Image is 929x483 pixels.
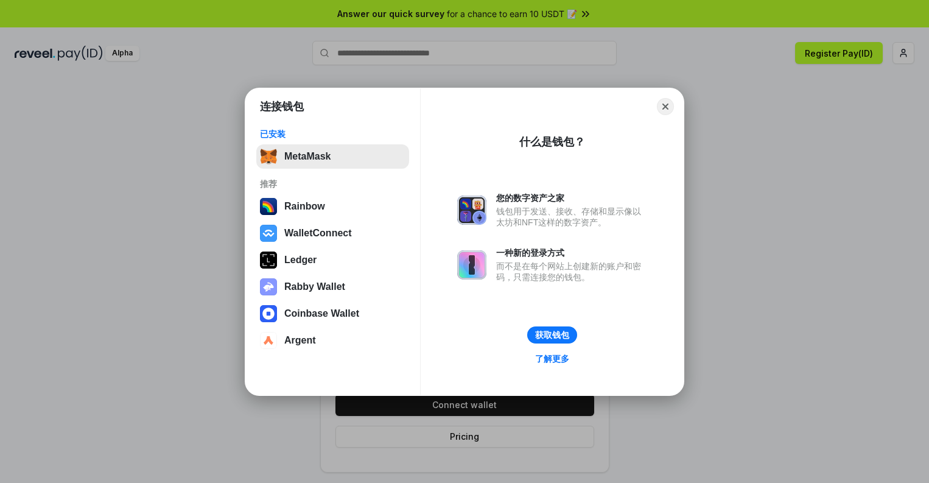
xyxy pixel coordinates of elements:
img: svg+xml,%3Csvg%20xmlns%3D%22http%3A%2F%2Fwww.w3.org%2F2000%2Fsvg%22%20fill%3D%22none%22%20viewBox... [457,250,486,280]
button: 获取钱包 [527,326,577,344]
div: 获取钱包 [535,330,569,340]
img: svg+xml,%3Csvg%20xmlns%3D%22http%3A%2F%2Fwww.w3.org%2F2000%2Fsvg%22%20fill%3D%22none%22%20viewBox... [260,278,277,295]
div: Rainbow [284,201,325,212]
div: Ledger [284,255,317,266]
div: 而不是在每个网站上创建新的账户和密码，只需连接您的钱包。 [496,261,647,283]
img: svg+xml,%3Csvg%20xmlns%3D%22http%3A%2F%2Fwww.w3.org%2F2000%2Fsvg%22%20fill%3D%22none%22%20viewBox... [457,196,486,225]
button: Close [657,98,674,115]
img: svg+xml,%3Csvg%20width%3D%2228%22%20height%3D%2228%22%20viewBox%3D%220%200%2028%2028%22%20fill%3D... [260,225,277,242]
img: svg+xml,%3Csvg%20fill%3D%22none%22%20height%3D%2233%22%20viewBox%3D%220%200%2035%2033%22%20width%... [260,148,277,165]
img: svg+xml,%3Csvg%20xmlns%3D%22http%3A%2F%2Fwww.w3.org%2F2000%2Fsvg%22%20width%3D%2228%22%20height%3... [260,252,277,269]
div: 已安装 [260,129,405,139]
img: svg+xml,%3Csvg%20width%3D%22120%22%20height%3D%22120%22%20viewBox%3D%220%200%20120%20120%22%20fil... [260,198,277,215]
button: Rabby Wallet [256,275,409,299]
div: 什么是钱包？ [519,135,585,149]
div: WalletConnect [284,228,352,239]
button: Coinbase Wallet [256,301,409,326]
div: Coinbase Wallet [284,308,359,319]
div: 钱包用于发送、接收、存储和显示像以太坊和NFT这样的数字资产。 [496,206,647,228]
div: 了解更多 [535,353,569,364]
button: Rainbow [256,194,409,219]
div: 推荐 [260,178,405,189]
div: Rabby Wallet [284,281,345,292]
div: Argent [284,335,316,346]
button: MetaMask [256,144,409,169]
div: MetaMask [284,151,331,162]
div: 一种新的登录方式 [496,247,647,258]
img: svg+xml,%3Csvg%20width%3D%2228%22%20height%3D%2228%22%20viewBox%3D%220%200%2028%2028%22%20fill%3D... [260,332,277,349]
h1: 连接钱包 [260,99,304,114]
img: svg+xml,%3Csvg%20width%3D%2228%22%20height%3D%2228%22%20viewBox%3D%220%200%2028%2028%22%20fill%3D... [260,305,277,322]
button: Argent [256,328,409,353]
button: WalletConnect [256,221,409,245]
a: 了解更多 [528,351,577,367]
div: 您的数字资产之家 [496,192,647,203]
button: Ledger [256,248,409,272]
